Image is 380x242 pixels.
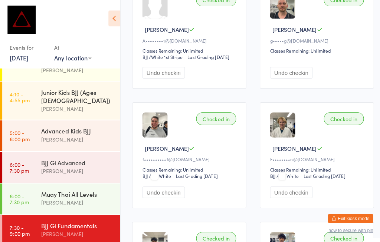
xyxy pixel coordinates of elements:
div: Events for [10,41,46,53]
div: [PERSON_NAME] [40,164,112,173]
a: 6:00 -7:30 pmBJJ Gi Advanced[PERSON_NAME] [2,150,118,180]
a: [DATE] [10,53,28,61]
span: / White – Last Grading [DATE] [147,170,214,176]
div: [PERSON_NAME] [40,103,112,112]
div: BJJ [266,170,271,176]
div: Advanced Kids BJJ [40,125,112,133]
a: 6:00 -7:30 pmMuay Thai All Levels[PERSON_NAME] [2,181,118,211]
span: / White 1st Stripe – Last Grading [DATE] [147,53,226,59]
button: Undo checkin [266,184,308,195]
button: how to secure with pin [324,225,368,230]
div: Muay Thai All Levels [40,187,112,195]
a: 5:00 -6:00 pmAdvanced Kids BJJ[PERSON_NAME] [2,119,118,149]
time: 6:00 - 7:30 pm [10,159,29,171]
div: Checked in [193,111,233,123]
div: Checked in [319,229,358,241]
button: Exit kiosk mode [323,211,368,220]
div: Classes Remaining: Unlimited [140,47,235,53]
div: [PERSON_NAME] [40,195,112,204]
div: Checked in [193,229,233,241]
div: [PERSON_NAME] [40,65,112,73]
time: 6:00 - 7:30 pm [10,190,29,202]
div: Checked in [319,111,358,123]
img: Dominance MMA Thomastown [7,6,35,33]
time: 5:00 - 6:00 pm [10,128,29,140]
div: At [53,41,90,53]
div: Classes Remaining: Unlimited [266,164,361,170]
div: f••••••••••f@[DOMAIN_NAME] [140,154,235,160]
div: BJJ Gi Advanced [40,156,112,164]
span: / White – Last Grading [DATE] [272,170,340,176]
div: [PERSON_NAME] [40,226,112,235]
span: [PERSON_NAME] [142,142,186,150]
button: Undo checkin [266,66,308,77]
div: Any location [53,53,90,61]
div: Junior Kids BJJ (Ages [DEMOGRAPHIC_DATA]) [40,87,112,103]
div: [PERSON_NAME] [40,133,112,142]
div: BJJ Gi Fundamentals [40,218,112,226]
div: BJJ [140,170,145,176]
div: Classes Remaining: Unlimited [140,164,235,170]
img: image1722419361.png [266,111,291,136]
img: image1721042838.png [140,111,165,136]
span: [PERSON_NAME] [142,25,186,33]
div: F••••••••n@[DOMAIN_NAME] [266,154,361,160]
button: Undo checkin [140,66,182,77]
div: A••••••••1@[DOMAIN_NAME] [140,37,235,43]
div: BJJ [140,53,145,59]
time: 4:10 - 4:55 pm [10,90,29,102]
div: Classes Remaining: Unlimited [266,47,361,53]
div: g•••••g@[DOMAIN_NAME] [266,37,361,43]
time: 7:30 - 9:00 pm [10,221,29,233]
a: 4:10 -4:55 pmJunior Kids BJJ (Ages [DEMOGRAPHIC_DATA])[PERSON_NAME] [2,80,118,118]
button: Undo checkin [140,184,182,195]
span: [PERSON_NAME] [268,25,312,33]
span: [PERSON_NAME] [268,142,312,150]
